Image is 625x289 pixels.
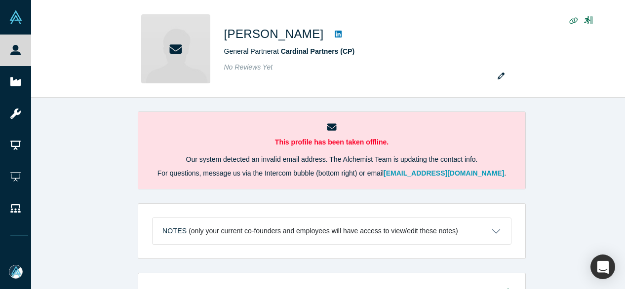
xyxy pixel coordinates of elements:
h1: [PERSON_NAME] [224,25,324,43]
span: No Reviews Yet [224,63,273,71]
img: Mia Scott's Account [9,265,23,279]
p: For questions, message us via the Intercom bubble (bottom right) or email . [152,168,511,179]
p: (only your current co-founders and employees will have access to view/edit these notes) [189,227,458,235]
h3: Notes [162,226,187,236]
button: Notes (only your current co-founders and employees will have access to view/edit these notes) [153,218,511,244]
a: Cardinal Partners (CP) [281,47,354,55]
img: Alchemist Vault Logo [9,10,23,24]
p: Our system detected an invalid email address. The Alchemist Team is updating the contact info. [152,154,511,165]
a: [EMAIL_ADDRESS][DOMAIN_NAME] [384,169,504,177]
p: This profile has been taken offline. [152,137,511,147]
span: General Partner at [224,47,355,55]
